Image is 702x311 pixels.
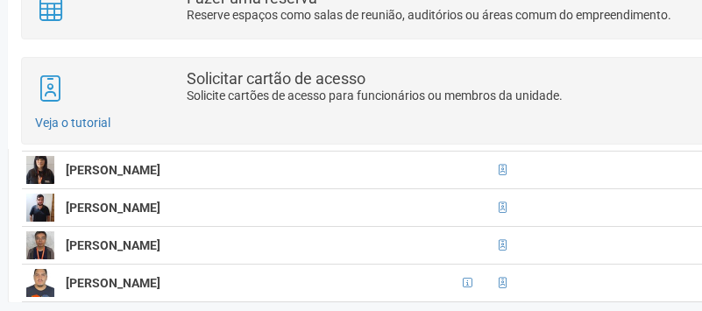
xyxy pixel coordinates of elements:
img: user.png [26,231,54,259]
img: user.png [26,269,54,297]
a: Veja o tutorial [35,116,110,130]
img: user.png [26,194,54,222]
strong: [PERSON_NAME] [66,201,160,215]
strong: Solicitar cartão de acesso [187,69,365,88]
strong: [PERSON_NAME] [66,238,160,252]
strong: [PERSON_NAME] [66,276,160,290]
strong: [PERSON_NAME] [66,163,160,177]
img: user.png [26,156,54,184]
